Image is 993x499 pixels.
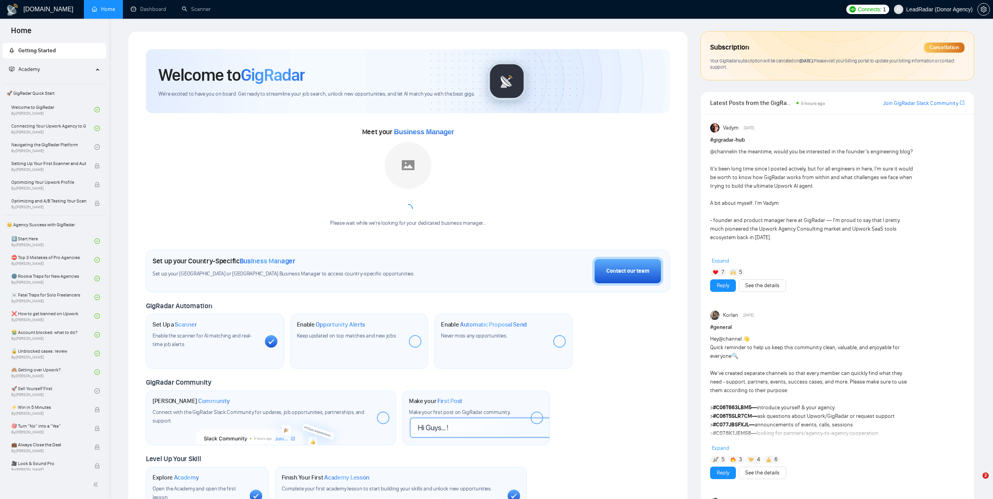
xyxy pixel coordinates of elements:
[11,326,94,343] a: 😭 Account blocked: what to do?By[PERSON_NAME]
[94,201,100,206] span: lock
[94,163,100,169] span: lock
[713,270,718,275] img: ❤️
[793,58,814,64] span: on
[6,4,19,16] img: logo
[94,388,100,394] span: check-circle
[153,409,364,424] span: Connect with the GigRadar Slack Community for updates, job opportunities, partnerships, and support.
[240,257,295,265] span: Business Manager
[713,413,752,419] span: #C06T5SLR7CM
[11,441,86,449] span: 💼 Always Close the Deal
[11,120,94,137] a: Connecting Your Upwork Agency to GigRadarBy[PERSON_NAME]
[11,139,94,156] a: Navigating the GigRadar PlatformBy[PERSON_NAME]
[11,233,94,250] a: 1️⃣ Start HereBy[PERSON_NAME]
[710,136,965,144] h1: # gigradar-hub
[739,456,742,463] span: 3
[739,268,742,276] span: 5
[712,257,729,264] span: Expand
[766,457,771,462] img: 👍
[385,142,432,189] img: placeholder.png
[739,467,786,479] button: See the details
[11,186,86,191] span: By [PERSON_NAME]
[94,332,100,337] span: check-circle
[710,98,794,108] span: Latest Posts from the GigRadar Community
[94,351,100,356] span: check-circle
[441,321,527,329] h1: Enable
[713,404,757,411] strong: —
[131,6,166,12] a: dashboardDashboard
[739,279,786,292] button: See the details
[487,62,526,101] img: gigradar-logo.png
[11,160,86,167] span: Setting Up Your First Scanner and Auto-Bidder
[316,321,365,329] span: Opportunity Alerts
[437,397,462,405] span: First Post
[11,364,94,381] a: 🙈 Getting over Upwork?By[PERSON_NAME]
[94,144,100,150] span: check-circle
[401,202,415,215] span: loading
[713,421,755,428] strong: —
[153,321,197,329] h1: Set Up a
[297,332,397,339] span: Keep updated on top matches and new jobs.
[4,85,105,101] span: 🚀 GigRadar Quick Start
[717,281,729,290] a: Reply
[11,411,86,416] span: By [PERSON_NAME]
[94,426,100,431] span: lock
[158,64,305,85] h1: Welcome to
[710,279,736,292] button: Reply
[966,472,985,491] iframe: Intercom live chat
[94,295,100,300] span: check-circle
[94,238,100,244] span: check-circle
[977,3,990,16] button: setting
[743,312,754,319] span: [DATE]
[11,270,94,287] a: 🌚 Rookie Traps for New AgenciesBy[PERSON_NAME]
[362,128,454,136] span: Meet your
[730,270,736,275] img: 🙌
[732,353,738,359] span: 🔍
[94,463,100,469] span: lock
[297,321,366,329] h1: Enable
[146,378,211,387] span: GigRadar Community
[182,6,211,12] a: searchScanner
[282,485,492,492] span: Complete your first academy lesson to start building your skills and unlock new opportunities.
[710,147,913,319] div: in the meantime, would you be interested in the founder’s engineering blog? It’s been long time s...
[18,47,56,54] span: Getting Started
[460,321,527,329] span: Automatic Proposal Send
[721,456,725,463] span: 5
[730,457,736,462] img: 🔥
[606,267,649,275] div: Contact our team
[153,474,199,481] h1: Explore
[94,107,100,112] span: check-circle
[713,413,757,419] strong: —
[94,276,100,281] span: check-circle
[745,469,780,477] a: See the details
[324,474,369,481] span: Academy Lesson
[93,481,101,488] span: double-left
[744,124,754,131] span: [DATE]
[94,444,100,450] span: lock
[849,6,856,12] img: upwork-logo.png
[9,66,40,73] span: Academy
[196,409,346,445] img: slackcommunity-bg.png
[5,25,38,41] span: Home
[710,123,719,133] img: Vadym
[146,455,201,463] span: Level Up Your Skill
[799,58,814,64] span: [DATE] .
[713,430,757,437] strong: —
[11,382,94,400] a: 🚀 Sell Yourself FirstBy[PERSON_NAME]
[158,91,475,98] span: We're excited to have you on board. Get ready to streamline your job search, unlock new opportuni...
[723,124,739,132] span: Vadym
[710,58,954,70] span: Your GigRadar subscription will be canceled Please visit your billing portal to update your billi...
[982,472,989,479] span: 2
[94,126,100,131] span: check-circle
[710,323,965,332] h1: # general
[94,182,100,187] span: lock
[11,345,94,362] a: 🔓 Unblocked cases: reviewBy[PERSON_NAME]
[712,445,729,451] span: Expand
[92,6,115,12] a: homeHome
[11,205,86,210] span: By [PERSON_NAME]
[94,313,100,319] span: check-circle
[409,397,462,405] h1: Make your
[748,457,754,462] img: 🤝
[146,302,212,310] span: GigRadar Automation
[960,99,965,106] span: export
[409,409,510,416] span: Make your first post on GigRadar community.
